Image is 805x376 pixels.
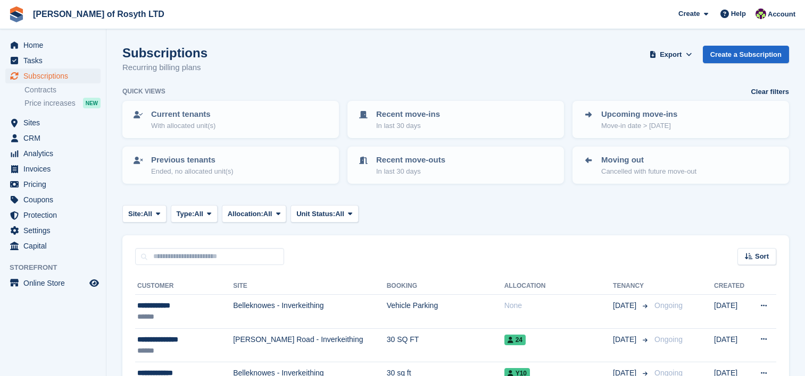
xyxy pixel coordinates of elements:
[23,146,87,161] span: Analytics
[5,192,101,207] a: menu
[756,8,766,19] img: Nina Briggs
[123,148,338,183] a: Previous tenants Ended, no allocated unit(s)
[5,208,101,223] a: menu
[335,209,344,219] span: All
[678,8,700,19] span: Create
[504,300,613,311] div: None
[263,209,272,219] span: All
[5,38,101,53] a: menu
[23,38,87,53] span: Home
[128,209,143,219] span: Site:
[23,192,87,207] span: Coupons
[233,278,386,295] th: Site
[751,87,789,97] a: Clear filters
[171,205,218,223] button: Type: All
[88,277,101,289] a: Preview store
[194,209,203,219] span: All
[660,49,682,60] span: Export
[23,276,87,290] span: Online Store
[23,177,87,192] span: Pricing
[122,205,167,223] button: Site: All
[5,131,101,146] a: menu
[5,223,101,238] a: menu
[24,97,101,109] a: Price increases NEW
[222,205,287,223] button: Allocation: All
[714,295,750,329] td: [DATE]
[376,154,445,166] p: Recent move-outs
[296,209,335,219] span: Unit Status:
[387,328,504,362] td: 30 SQ FT
[23,208,87,223] span: Protection
[291,205,358,223] button: Unit Status: All
[601,166,696,177] p: Cancelled with future move-out
[654,301,683,310] span: Ongoing
[5,276,101,290] a: menu
[233,328,386,362] td: [PERSON_NAME] Road - Inverkeithing
[24,85,101,95] a: Contracts
[613,300,638,311] span: [DATE]
[151,108,215,121] p: Current tenants
[387,278,504,295] th: Booking
[233,295,386,329] td: Belleknowes - Inverkeithing
[5,146,101,161] a: menu
[135,278,233,295] th: Customer
[122,87,165,96] h6: Quick views
[228,209,263,219] span: Allocation:
[9,6,24,22] img: stora-icon-8386f47178a22dfd0bd8f6a31ec36ba5ce8667c1dd55bd0f319d3a0aa187defe.svg
[613,334,638,345] span: [DATE]
[703,46,789,63] a: Create a Subscription
[768,9,795,20] span: Account
[376,121,440,131] p: In last 30 days
[151,154,234,166] p: Previous tenants
[731,8,746,19] span: Help
[387,295,504,329] td: Vehicle Parking
[83,98,101,108] div: NEW
[714,278,750,295] th: Created
[23,131,87,146] span: CRM
[23,115,87,130] span: Sites
[23,53,87,68] span: Tasks
[348,148,563,183] a: Recent move-outs In last 30 days
[23,69,87,83] span: Subscriptions
[574,148,788,183] a: Moving out Cancelled with future move-out
[122,62,208,74] p: Recurring billing plans
[648,46,694,63] button: Export
[23,223,87,238] span: Settings
[123,102,338,137] a: Current tenants With allocated unit(s)
[5,161,101,176] a: menu
[376,166,445,177] p: In last 30 days
[10,262,106,273] span: Storefront
[504,278,613,295] th: Allocation
[24,98,76,108] span: Price increases
[601,154,696,166] p: Moving out
[613,278,650,295] th: Tenancy
[504,335,526,345] span: 24
[122,46,208,60] h1: Subscriptions
[5,177,101,192] a: menu
[151,121,215,131] p: With allocated unit(s)
[23,161,87,176] span: Invoices
[5,69,101,83] a: menu
[654,335,683,344] span: Ongoing
[177,209,195,219] span: Type:
[574,102,788,137] a: Upcoming move-ins Move-in date > [DATE]
[151,166,234,177] p: Ended, no allocated unit(s)
[143,209,152,219] span: All
[348,102,563,137] a: Recent move-ins In last 30 days
[376,108,440,121] p: Recent move-ins
[5,115,101,130] a: menu
[5,238,101,253] a: menu
[755,251,769,262] span: Sort
[5,53,101,68] a: menu
[29,5,169,23] a: [PERSON_NAME] of Rosyth LTD
[601,121,677,131] p: Move-in date > [DATE]
[714,328,750,362] td: [DATE]
[601,108,677,121] p: Upcoming move-ins
[23,238,87,253] span: Capital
